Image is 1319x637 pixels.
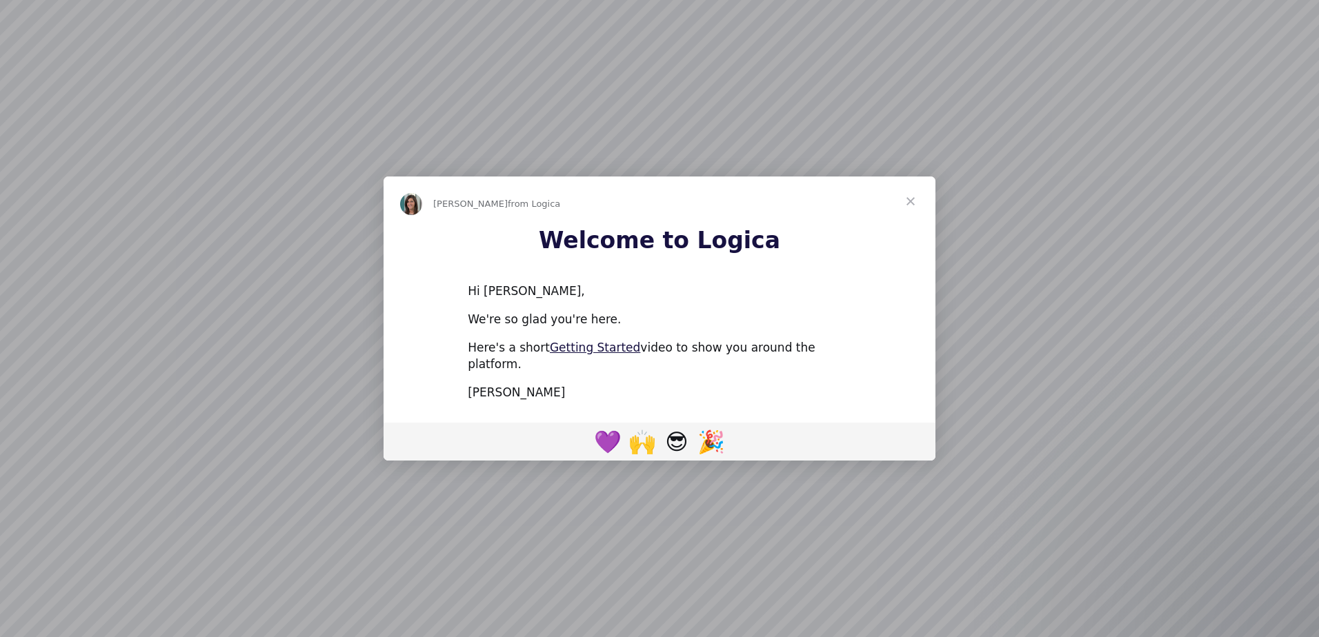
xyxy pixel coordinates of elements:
span: 🎉 [697,429,725,455]
span: purple heart reaction [591,425,625,458]
span: 🙌 [628,429,656,455]
div: [PERSON_NAME] [468,385,851,401]
span: raised hands reaction [625,425,659,458]
b: Welcome to Logica [539,227,780,254]
span: tada reaction [694,425,728,458]
div: We're so glad you're here. [468,312,851,328]
span: face with sunglasses reaction [659,425,694,458]
a: Getting Started [550,341,640,354]
div: Hi [PERSON_NAME], [468,283,851,300]
img: Profile image for Carissa [400,193,422,215]
span: 😎 [665,429,688,455]
div: Here's a short video to show you around the platform. [468,340,851,373]
span: 💜 [594,429,622,455]
span: Close [886,176,935,226]
span: [PERSON_NAME] [433,199,508,209]
span: from Logica [508,199,560,209]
